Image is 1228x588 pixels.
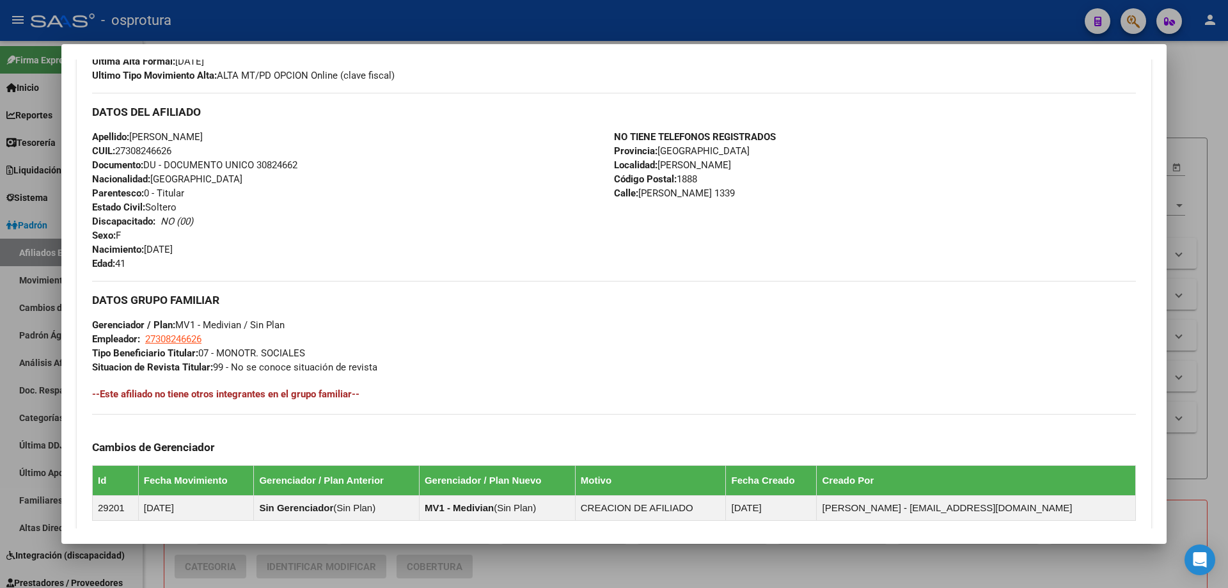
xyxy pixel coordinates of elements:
[92,145,171,157] span: 27308246626
[614,187,638,199] strong: Calle:
[254,466,419,496] th: Gerenciador / Plan Anterior
[145,333,201,345] span: 27308246626
[614,159,657,171] strong: Localidad:
[336,502,372,513] span: Sin Plan
[92,131,129,143] strong: Apellido:
[93,496,139,521] td: 29201
[817,466,1136,496] th: Creado Por
[92,230,116,241] strong: Sexo:
[92,347,198,359] strong: Tipo Beneficiario Titular:
[138,466,254,496] th: Fecha Movimiento
[92,56,175,67] strong: Última Alta Formal:
[614,173,677,185] strong: Código Postal:
[92,258,125,269] span: 41
[817,496,1136,521] td: [PERSON_NAME] - [EMAIL_ADDRESS][DOMAIN_NAME]
[92,159,143,171] strong: Documento:
[92,187,144,199] strong: Parentesco:
[92,216,155,227] strong: Discapacitado:
[92,319,285,331] span: MV1 - Medivian / Sin Plan
[419,496,575,521] td: ( )
[726,466,817,496] th: Fecha Creado
[92,230,121,241] span: F
[92,202,145,213] strong: Estado Civil:
[92,333,140,345] strong: Empleador:
[614,131,776,143] strong: NO TIENE TELEFONOS REGISTRADOS
[425,502,494,513] strong: MV1 - Medivian
[614,173,697,185] span: 1888
[614,159,731,171] span: [PERSON_NAME]
[92,70,217,81] strong: Ultimo Tipo Movimiento Alta:
[161,216,193,227] i: NO (00)
[92,387,1136,401] h4: --Este afiliado no tiene otros integrantes en el grupo familiar--
[92,145,115,157] strong: CUIL:
[92,440,1136,454] h3: Cambios de Gerenciador
[92,131,203,143] span: [PERSON_NAME]
[93,466,139,496] th: Id
[614,145,750,157] span: [GEOGRAPHIC_DATA]
[614,187,735,199] span: [PERSON_NAME] 1339
[92,173,242,185] span: [GEOGRAPHIC_DATA]
[614,145,657,157] strong: Provincia:
[92,56,204,67] span: [DATE]
[138,496,254,521] td: [DATE]
[259,502,333,513] strong: Sin Gerenciador
[575,496,726,521] td: CREACION DE AFILIADO
[92,105,1136,119] h3: DATOS DEL AFILIADO
[92,70,395,81] span: ALTA MT/PD OPCION Online (clave fiscal)
[92,202,177,213] span: Soltero
[92,347,305,359] span: 07 - MONOTR. SOCIALES
[1185,544,1215,575] div: Open Intercom Messenger
[92,244,173,255] span: [DATE]
[92,173,150,185] strong: Nacionalidad:
[92,244,144,255] strong: Nacimiento:
[497,502,533,513] span: Sin Plan
[92,319,175,331] strong: Gerenciador / Plan:
[92,362,213,373] strong: Situacion de Revista Titular:
[92,293,1136,307] h3: DATOS GRUPO FAMILIAR
[575,466,726,496] th: Motivo
[726,496,817,521] td: [DATE]
[92,159,297,171] span: DU - DOCUMENTO UNICO 30824662
[92,258,115,269] strong: Edad:
[419,466,575,496] th: Gerenciador / Plan Nuevo
[92,187,184,199] span: 0 - Titular
[254,496,419,521] td: ( )
[92,362,377,373] span: 99 - No se conoce situación de revista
